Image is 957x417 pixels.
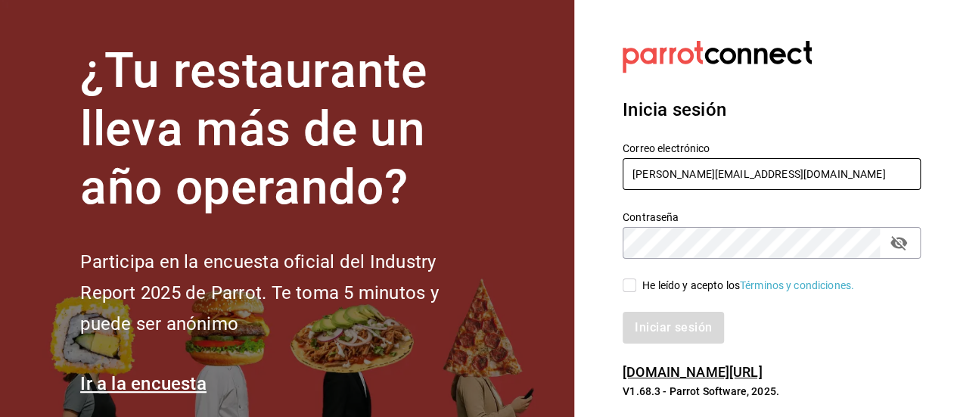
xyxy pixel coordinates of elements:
h2: Participa en la encuesta oficial del Industry Report 2025 de Parrot. Te toma 5 minutos y puede se... [80,247,489,339]
div: He leído y acepto los [642,278,854,294]
a: [DOMAIN_NAME][URL] [623,364,762,380]
input: Ingresa tu correo electrónico [623,158,921,190]
h3: Inicia sesión [623,96,921,123]
a: Términos y condiciones. [740,279,854,291]
button: passwordField [886,230,912,256]
h1: ¿Tu restaurante lleva más de un año operando? [80,42,489,216]
label: Correo electrónico [623,143,921,154]
a: Ir a la encuesta [80,373,207,394]
p: V1.68.3 - Parrot Software, 2025. [623,384,921,399]
label: Contraseña [623,212,921,223]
